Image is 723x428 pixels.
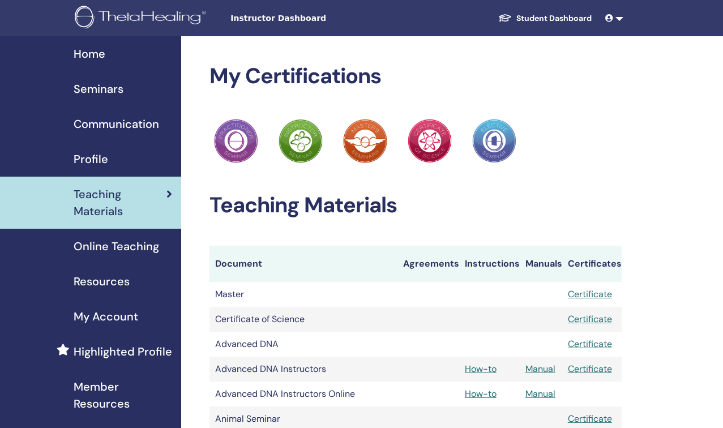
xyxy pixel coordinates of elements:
a: Student Dashboard [489,8,601,29]
a: Certificate [568,313,612,325]
a: Manual [525,363,555,375]
span: Member Resources [74,378,172,412]
td: Master [209,282,397,307]
span: Teaching Materials [74,186,166,220]
th: Manuals [520,246,562,282]
th: Document [209,246,397,282]
span: Resources [74,273,130,290]
a: Certificate [568,288,612,300]
img: Practitioner [472,119,516,163]
span: Instructor Dashboard [230,12,400,24]
span: Highlighted Profile [74,343,172,360]
img: logo.png [75,6,210,31]
img: Practitioner [279,119,323,163]
span: Communication [74,115,159,132]
td: Advanced DNA Instructors [209,357,397,382]
h2: My Certifications [209,63,622,89]
th: Instructions [459,246,520,282]
td: Advanced DNA Instructors Online [209,382,397,406]
td: Certificate of Science [209,307,397,332]
td: Advanced DNA [209,332,397,357]
span: Online Teaching [74,238,159,255]
span: Profile [74,151,108,168]
img: Practitioner [214,119,258,163]
th: Agreements [397,246,459,282]
a: Certificate [568,338,612,350]
a: Manual [525,388,555,400]
img: Practitioner [408,119,452,163]
img: Practitioner [343,119,387,163]
h2: Teaching Materials [209,192,622,219]
img: graduation-cap-white.svg [498,13,512,23]
span: Home [74,45,105,62]
a: How-to [465,388,497,400]
th: Certificates [562,246,622,282]
a: How-to [465,363,497,375]
a: Certificate [568,413,612,425]
a: Certificate [568,363,612,375]
span: My Account [74,308,138,325]
span: Seminars [74,80,123,97]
